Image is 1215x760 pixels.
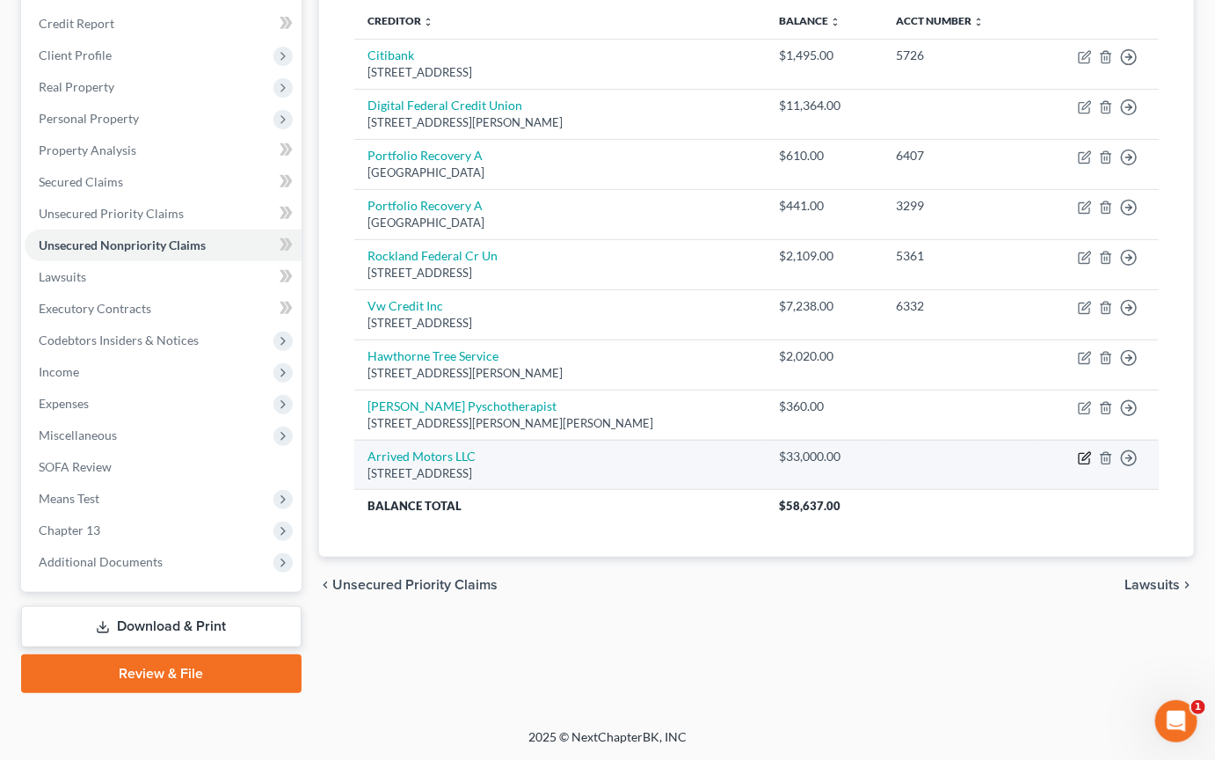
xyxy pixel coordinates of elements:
[39,301,151,316] span: Executory Contracts
[897,47,1021,64] div: 5726
[368,365,752,382] div: [STREET_ADDRESS][PERSON_NAME]
[319,578,333,592] i: chevron_left
[368,98,523,113] a: Digital Federal Credit Union
[897,247,1021,265] div: 5361
[368,164,752,181] div: [GEOGRAPHIC_DATA]
[106,728,1109,760] div: 2025 © NextChapterBK, INC
[354,490,766,522] th: Balance Total
[25,135,302,166] a: Property Analysis
[779,398,869,415] div: $360.00
[368,265,752,281] div: [STREET_ADDRESS]
[39,237,206,252] span: Unsecured Nonpriority Claims
[424,17,434,27] i: unfold_more
[319,578,498,592] button: chevron_left Unsecured Priority Claims
[897,14,985,27] a: Acct Number unfold_more
[39,47,112,62] span: Client Profile
[368,315,752,332] div: [STREET_ADDRESS]
[779,499,840,513] span: $58,637.00
[368,465,752,482] div: [STREET_ADDRESS]
[897,147,1021,164] div: 6407
[333,578,498,592] span: Unsecured Priority Claims
[368,248,498,263] a: Rockland Federal Cr Un
[368,198,484,213] a: Portfolio Recovery A
[779,247,869,265] div: $2,109.00
[368,449,477,464] a: Arrived Motors LLC
[25,261,302,293] a: Lawsuits
[779,147,869,164] div: $610.00
[39,554,163,569] span: Additional Documents
[779,347,869,365] div: $2,020.00
[779,448,869,465] div: $33,000.00
[39,332,199,347] span: Codebtors Insiders & Notices
[368,64,752,81] div: [STREET_ADDRESS]
[39,396,89,411] span: Expenses
[368,14,434,27] a: Creditor unfold_more
[1155,700,1197,742] iframe: Intercom live chat
[39,111,139,126] span: Personal Property
[39,142,136,157] span: Property Analysis
[25,166,302,198] a: Secured Claims
[39,522,100,537] span: Chapter 13
[21,606,302,647] a: Download & Print
[39,491,99,506] span: Means Test
[779,97,869,114] div: $11,364.00
[974,17,985,27] i: unfold_more
[368,348,499,363] a: Hawthorne Tree Service
[39,206,184,221] span: Unsecured Priority Claims
[779,297,869,315] div: $7,238.00
[1191,700,1205,714] span: 1
[368,415,752,432] div: [STREET_ADDRESS][PERSON_NAME][PERSON_NAME]
[1124,578,1180,592] span: Lawsuits
[830,17,840,27] i: unfold_more
[39,427,117,442] span: Miscellaneous
[39,79,114,94] span: Real Property
[25,451,302,483] a: SOFA Review
[368,215,752,231] div: [GEOGRAPHIC_DATA]
[21,654,302,693] a: Review & File
[779,197,869,215] div: $441.00
[1180,578,1194,592] i: chevron_right
[368,398,557,413] a: [PERSON_NAME] Pyschotherapist
[779,14,840,27] a: Balance unfold_more
[39,269,86,284] span: Lawsuits
[25,230,302,261] a: Unsecured Nonpriority Claims
[368,148,484,163] a: Portfolio Recovery A
[897,197,1021,215] div: 3299
[368,47,415,62] a: Citibank
[39,174,123,189] span: Secured Claims
[368,114,752,131] div: [STREET_ADDRESS][PERSON_NAME]
[39,16,114,31] span: Credit Report
[779,47,869,64] div: $1,495.00
[897,297,1021,315] div: 6332
[25,293,302,325] a: Executory Contracts
[25,8,302,40] a: Credit Report
[368,298,444,313] a: Vw Credit Inc
[1124,578,1194,592] button: Lawsuits chevron_right
[39,459,112,474] span: SOFA Review
[39,364,79,379] span: Income
[25,198,302,230] a: Unsecured Priority Claims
